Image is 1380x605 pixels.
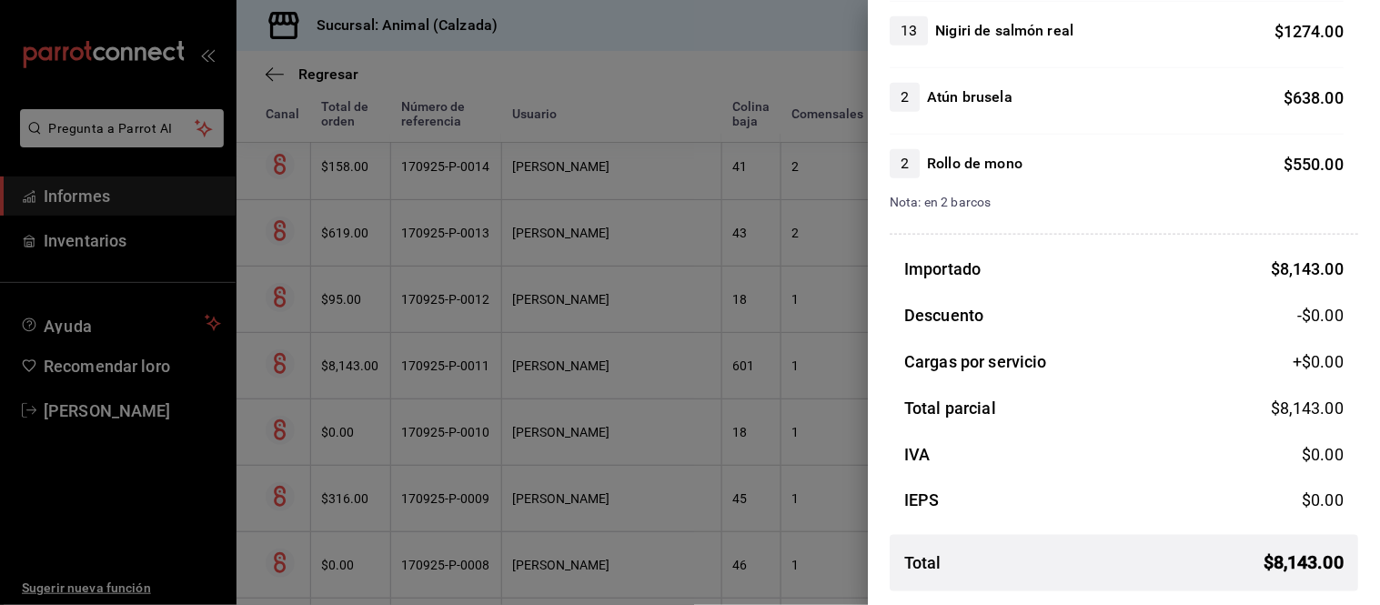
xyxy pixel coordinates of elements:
font: $ [1284,88,1293,107]
font: 0.00 [1311,445,1344,464]
font: 8,143.00 [1280,259,1344,278]
font: IVA [904,445,930,464]
font: 8,143.00 [1280,398,1344,418]
font: 2 [901,155,909,172]
font: 550.00 [1293,155,1344,174]
font: Atún brusela [927,88,1012,106]
font: $ [1284,155,1293,174]
font: $ [1274,22,1284,41]
font: Total parcial [904,398,996,418]
font: 638.00 [1293,88,1344,107]
font: $ [1271,259,1280,278]
font: 13 [901,22,917,39]
font: 8,143.00 [1274,552,1344,574]
font: $ [1302,445,1311,464]
font: 0.00 [1311,491,1344,510]
font: Descuento [904,306,983,325]
font: $ [1271,398,1280,418]
font: Nota: en 2 barcos [890,195,991,209]
font: IEPS [904,491,940,510]
font: Cargas por servicio [904,352,1047,371]
font: $ [1264,552,1274,574]
font: +$ [1293,352,1311,371]
font: Importado [904,259,981,278]
font: 1274.00 [1284,22,1344,41]
font: -$0.00 [1297,306,1344,325]
font: 2 [901,88,909,106]
font: Rollo de mono [927,155,1022,172]
font: 0.00 [1311,352,1344,371]
font: $ [1302,491,1311,510]
font: Nigiri de salmón real [935,22,1073,39]
font: Total [904,554,942,573]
